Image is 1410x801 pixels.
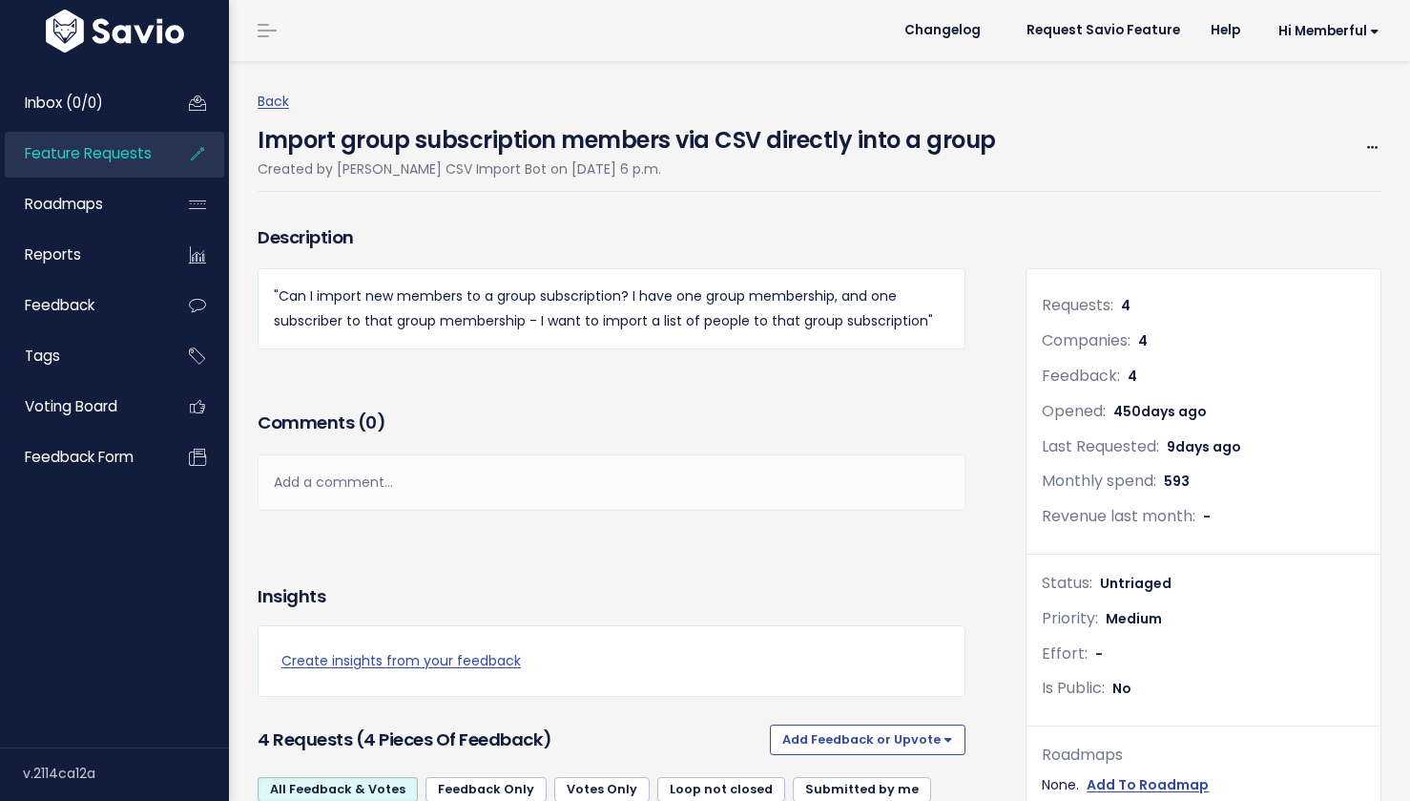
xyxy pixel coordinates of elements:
a: Hi Memberful [1255,16,1395,46]
span: Revenue last month: [1042,505,1195,527]
span: Reports [25,244,81,264]
span: Changelog [904,24,981,37]
a: Feature Requests [5,132,158,176]
span: No [1112,679,1131,698]
a: Feedback form [5,435,158,479]
h3: Insights [258,583,325,610]
span: 4 [1128,367,1137,386]
span: - [1203,507,1211,526]
span: days ago [1141,402,1207,421]
a: Help [1195,16,1255,45]
a: Back [258,92,289,111]
span: Companies: [1042,329,1130,351]
div: None. [1042,773,1365,797]
span: Voting Board [25,396,117,416]
a: Inbox (0/0) [5,81,158,125]
a: Roadmaps [5,182,158,226]
h3: 4 Requests (4 pieces of Feedback) [258,727,762,753]
span: 593 [1164,472,1190,491]
span: Monthly spend: [1042,470,1156,492]
h4: Import group subscription members via CSV directly into a group [258,114,996,158]
a: Create insights from your feedback [281,649,942,673]
span: Feedback [25,295,94,315]
span: Created by [PERSON_NAME] CSV Import Bot on [DATE] 6 p.m. [258,159,661,179]
span: 450 [1113,402,1207,421]
span: 4 [1121,296,1130,315]
span: Medium [1106,609,1162,628]
span: Hi Memberful [1278,24,1379,38]
span: Is Public: [1042,677,1105,699]
span: Opened: [1042,400,1106,422]
button: Add Feedback or Upvote [770,725,965,755]
span: - [1095,644,1103,664]
h3: Comments ( ) [258,410,965,436]
a: Add To Roadmap [1087,773,1209,797]
span: Feature Requests [25,143,152,163]
span: days ago [1175,437,1241,456]
a: Voting Board [5,385,158,429]
span: Requests: [1042,294,1113,316]
a: Request Savio Feature [1011,16,1195,45]
span: Tags [25,346,60,366]
span: Status: [1042,572,1092,594]
a: Reports [5,233,158,277]
span: Roadmaps [25,194,103,214]
span: Feedback form [25,447,134,467]
span: 9 [1167,437,1241,456]
div: Roadmaps [1042,742,1365,769]
span: Feedback: [1042,365,1120,387]
a: Feedback [5,284,158,327]
span: Priority: [1042,607,1098,629]
h3: Description [258,224,965,251]
a: Tags [5,334,158,378]
img: logo-white.9d6f32f41409.svg [41,10,189,53]
span: 4 [1138,331,1148,350]
p: "Can I import new members to a group subscription? I have one group membership, and one subscribe... [274,285,949,332]
span: Last Requested: [1042,435,1159,457]
span: 0 [365,411,377,434]
span: Effort: [1042,643,1088,664]
span: Inbox (0/0) [25,93,103,113]
span: Untriaged [1100,574,1172,593]
div: Add a comment... [258,454,965,511]
div: v.2114ca12a [23,748,229,798]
